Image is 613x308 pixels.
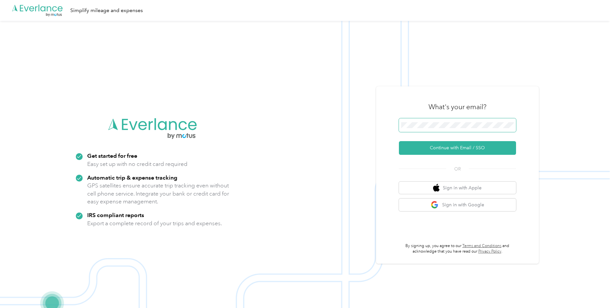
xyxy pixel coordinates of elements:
[399,141,516,155] button: Continue with Email / SSO
[87,160,187,168] p: Easy set up with no credit card required
[70,7,143,15] div: Simplify mileage and expenses
[433,184,440,192] img: apple logo
[87,174,177,181] strong: Automatic trip & expense tracking
[87,212,144,218] strong: IRS compliant reports
[399,198,516,211] button: google logoSign in with Google
[431,201,439,209] img: google logo
[87,152,137,159] strong: Get started for free
[399,243,516,255] p: By signing up, you agree to our and acknowledge that you have read our .
[87,219,222,227] p: Export a complete record of your trips and expenses.
[87,182,229,206] p: GPS satellites ensure accurate trip tracking even without cell phone service. Integrate your bank...
[429,102,486,111] h3: What's your email?
[462,243,501,248] a: Terms and Conditions
[399,182,516,194] button: apple logoSign in with Apple
[446,166,469,172] span: OR
[478,249,501,254] a: Privacy Policy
